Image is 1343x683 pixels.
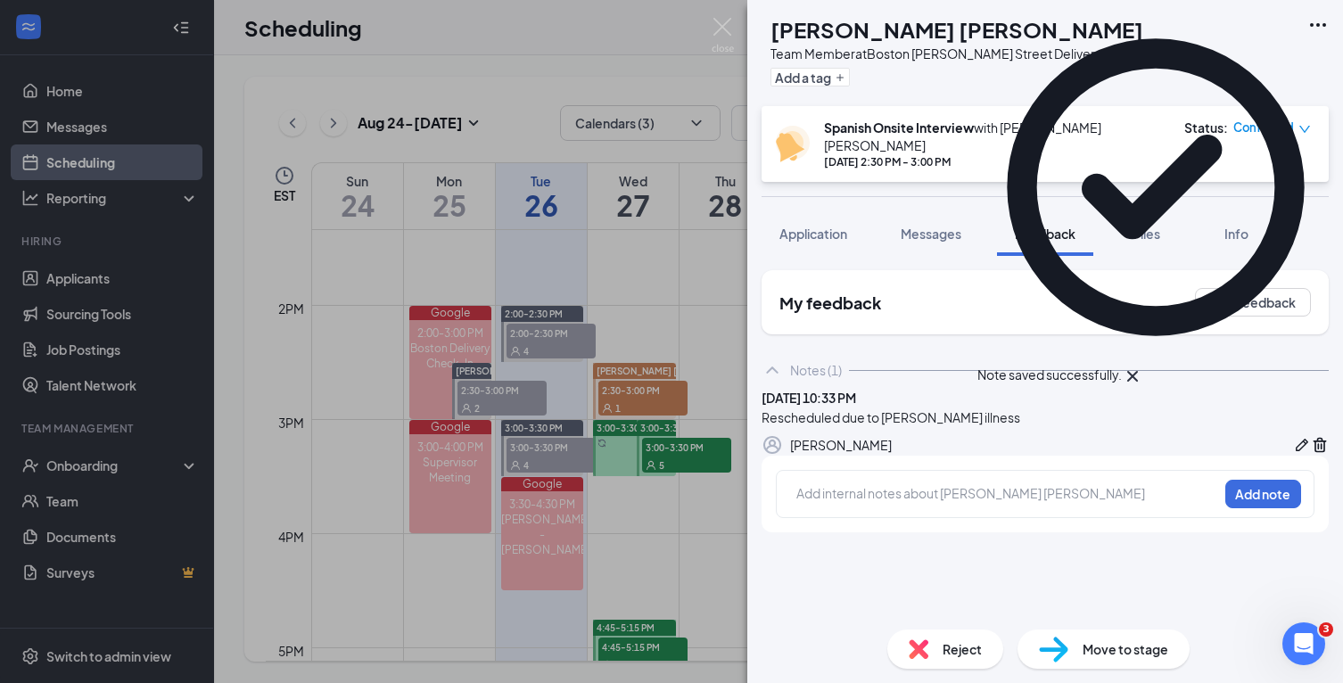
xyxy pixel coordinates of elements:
div: [PERSON_NAME] [790,435,892,455]
div: Notes (1) [790,361,842,379]
span: Application [779,226,847,242]
button: Pen [1293,434,1311,456]
svg: Trash [1311,436,1329,454]
button: Add note [1225,480,1301,508]
div: Note saved successfully. [977,366,1122,387]
div: Rescheduled due to [PERSON_NAME] illness [762,407,1329,427]
svg: Profile [762,434,783,456]
svg: Cross [1122,366,1143,387]
span: [DATE] 10:33 PM [762,390,856,406]
svg: ChevronUp [762,359,783,381]
iframe: Intercom live chat [1282,622,1325,665]
svg: Pen [1293,436,1311,454]
svg: CheckmarkCircle [977,9,1334,366]
button: PlusAdd a tag [770,68,850,86]
span: Messages [901,226,961,242]
span: Move to stage [1083,639,1168,659]
span: Reject [943,639,982,659]
div: Team Member at Boston [PERSON_NAME] Street Delivery [770,45,1143,62]
svg: Plus [835,72,845,83]
b: Spanish Onsite Interview [824,119,974,136]
button: Trash [1311,434,1329,456]
div: with [PERSON_NAME] [PERSON_NAME] [824,119,1166,154]
h2: My feedback [779,292,881,314]
span: 3 [1319,622,1333,637]
h1: [PERSON_NAME] [PERSON_NAME] [770,14,1143,45]
div: [DATE] 2:30 PM - 3:00 PM [824,154,1166,169]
